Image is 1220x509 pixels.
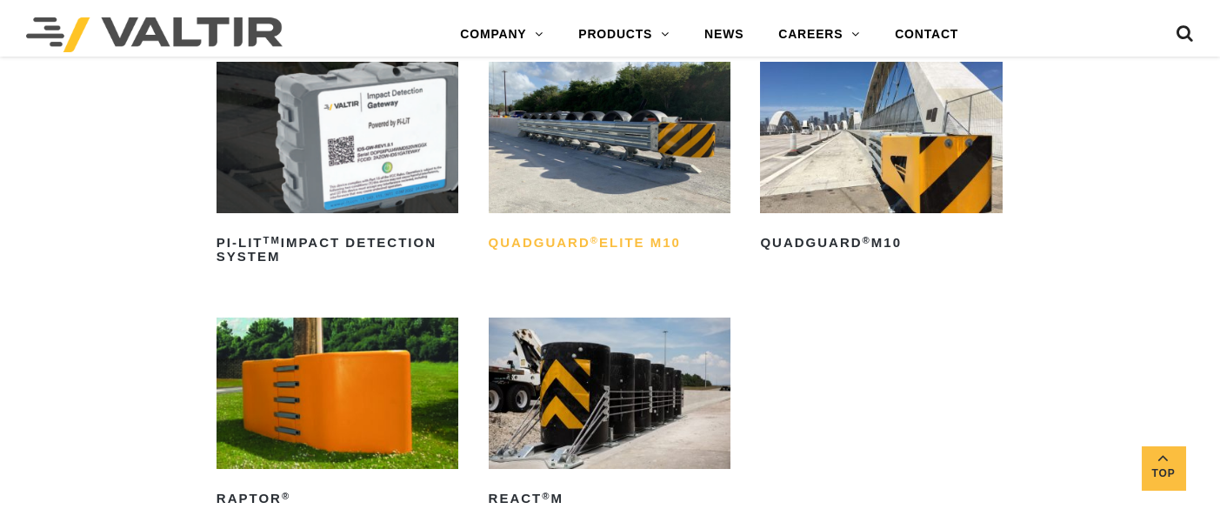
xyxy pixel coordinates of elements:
[863,235,871,245] sup: ®
[489,229,730,257] h2: QuadGuard Elite M10
[263,235,281,245] sup: TM
[489,62,730,256] a: QuadGuard®Elite M10
[590,235,599,245] sup: ®
[760,62,1002,256] a: QuadGuard®M10
[542,491,550,501] sup: ®
[26,17,283,52] img: Valtir
[1142,464,1185,484] span: Top
[1142,446,1185,490] a: Top
[760,229,1002,257] h2: QuadGuard M10
[217,62,458,271] a: PI-LITTMImpact Detection System
[761,17,877,52] a: CAREERS
[687,17,761,52] a: NEWS
[443,17,561,52] a: COMPANY
[877,17,976,52] a: CONTACT
[217,229,458,271] h2: PI-LIT Impact Detection System
[282,491,290,501] sup: ®
[561,17,687,52] a: PRODUCTS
